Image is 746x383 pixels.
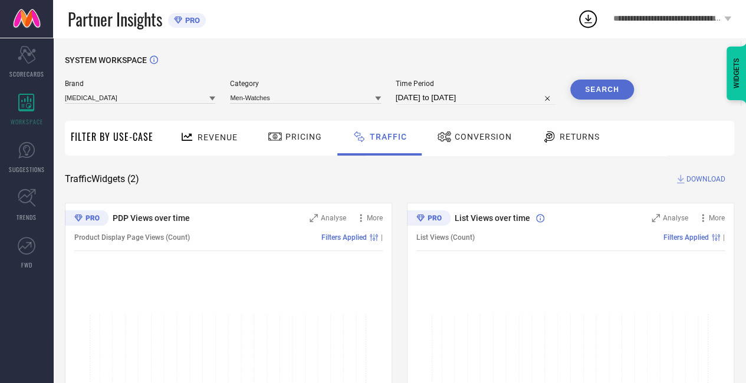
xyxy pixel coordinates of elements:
span: PDP Views over time [113,213,190,223]
input: Select time period [396,91,556,105]
span: TRENDS [17,213,37,222]
svg: Zoom [310,214,318,222]
span: Filters Applied [321,233,367,242]
span: Returns [560,132,600,141]
span: PRO [182,16,200,25]
span: Partner Insights [68,7,162,31]
span: Analyse [663,214,688,222]
svg: Zoom [652,214,660,222]
div: Premium [407,210,451,228]
span: Category [230,80,380,88]
span: | [381,233,383,242]
span: List Views (Count) [416,233,475,242]
span: Filter By Use-Case [71,130,153,144]
span: Traffic Widgets ( 2 ) [65,173,139,185]
span: WORKSPACE [11,117,43,126]
span: Time Period [396,80,556,88]
span: SCORECARDS [9,70,44,78]
span: SYSTEM WORKSPACE [65,55,147,65]
span: SUGGESTIONS [9,165,45,174]
span: Product Display Page Views (Count) [74,233,190,242]
span: Conversion [455,132,512,141]
span: List Views over time [455,213,530,223]
span: More [709,214,725,222]
span: More [367,214,383,222]
span: FWD [21,260,32,269]
div: Open download list [577,8,599,29]
button: Search [570,80,634,100]
div: Premium [65,210,109,228]
span: Traffic [370,132,407,141]
span: Analyse [321,214,346,222]
span: | [723,233,725,242]
span: Revenue [198,133,238,142]
span: Pricing [285,132,322,141]
span: Brand [65,80,215,88]
span: DOWNLOAD [686,173,725,185]
span: Filters Applied [663,233,709,242]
